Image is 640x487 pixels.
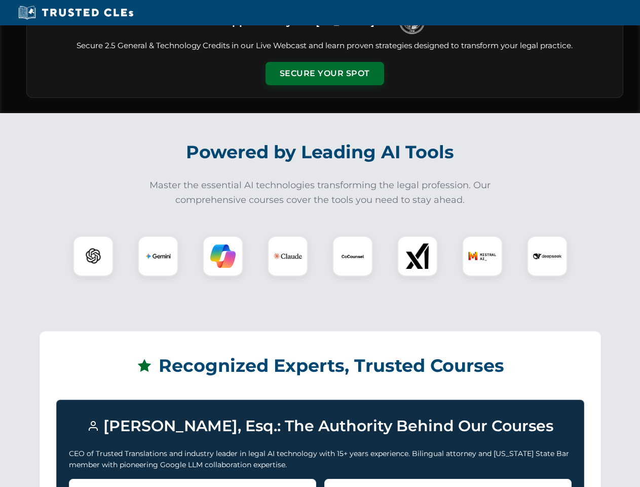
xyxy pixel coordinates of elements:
[397,236,438,276] div: xAI
[405,243,430,269] img: xAI Logo
[527,236,568,276] div: DeepSeek
[268,236,308,276] div: Claude
[145,243,171,269] img: Gemini Logo
[138,236,178,276] div: Gemini
[69,412,572,440] h3: [PERSON_NAME], Esq.: The Authority Behind Our Courses
[69,448,572,471] p: CEO of Trusted Translations and industry leader in legal AI technology with 15+ years experience....
[40,134,601,170] h2: Powered by Leading AI Tools
[210,243,236,269] img: Copilot Logo
[39,40,611,52] p: Secure 2.5 General & Technology Credits in our Live Webcast and learn proven strategies designed ...
[462,236,503,276] div: Mistral AI
[274,242,302,270] img: Claude Logo
[468,242,497,270] img: Mistral AI Logo
[73,236,114,276] div: ChatGPT
[79,241,108,271] img: ChatGPT Logo
[203,236,243,276] div: Copilot
[340,243,365,269] img: CoCounsel Logo
[533,242,561,270] img: DeepSeek Logo
[266,62,384,85] button: Secure Your Spot
[56,348,584,384] h2: Recognized Experts, Trusted Courses
[15,5,136,20] img: Trusted CLEs
[332,236,373,276] div: CoCounsel
[143,178,498,207] p: Master the essential AI technologies transforming the legal profession. Our comprehensive courses...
